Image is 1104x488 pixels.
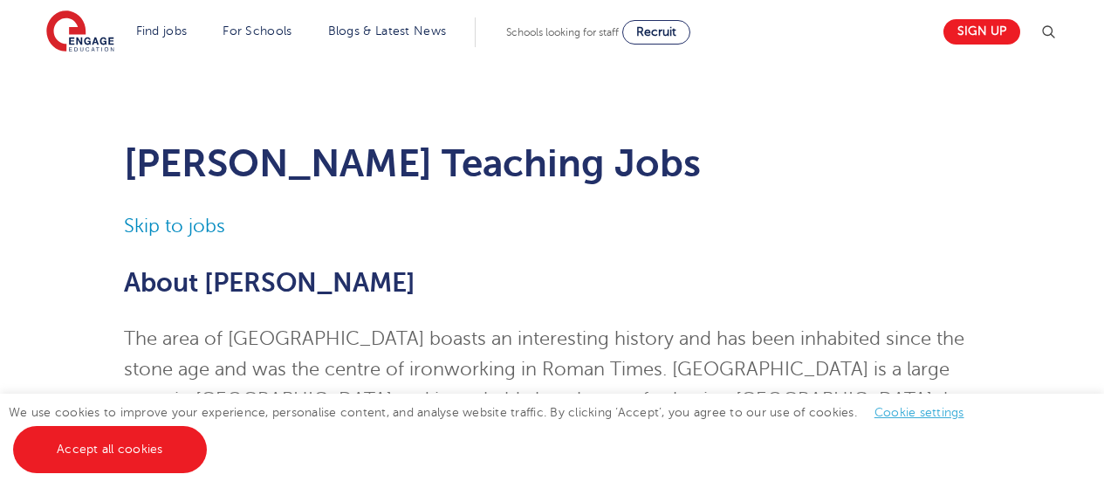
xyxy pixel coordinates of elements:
[124,216,225,237] a: Skip to jobs
[506,26,619,38] span: Schools looking for staff
[13,426,207,473] a: Accept all cookies
[223,24,291,38] a: For Schools
[874,406,964,419] a: Cookie settings
[124,141,980,185] h1: [PERSON_NAME] Teaching Jobs
[943,19,1020,45] a: Sign up
[9,406,982,456] span: We use cookies to improve your experience, personalise content, and analyse website traffic. By c...
[46,10,114,54] img: Engage Education
[136,24,188,38] a: Find jobs
[636,25,676,38] span: Recruit
[124,268,415,298] span: About [PERSON_NAME]
[328,24,447,38] a: Blogs & Latest News
[622,20,690,45] a: Recruit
